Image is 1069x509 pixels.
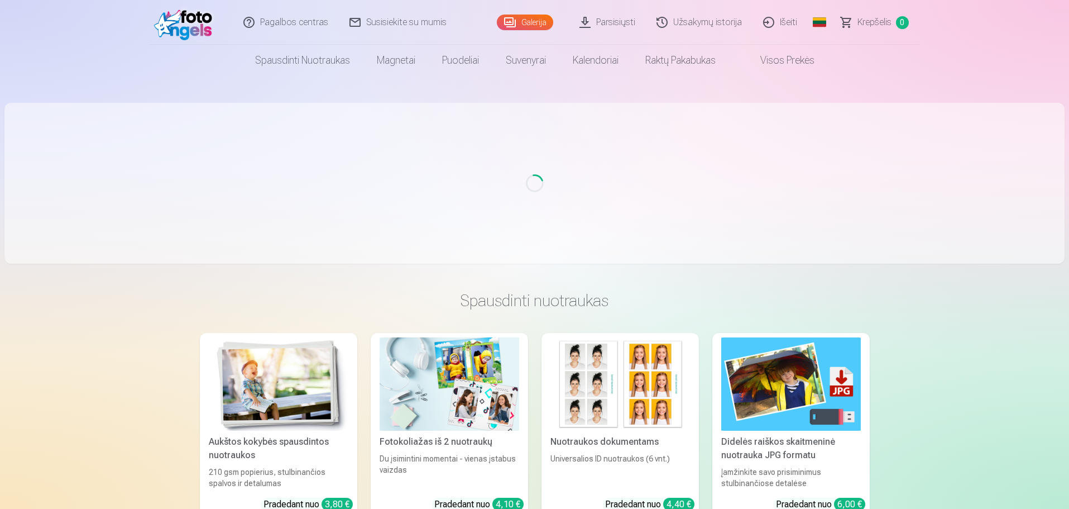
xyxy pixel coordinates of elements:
h3: Spausdinti nuotraukas [209,291,861,311]
span: Krepšelis [857,16,891,29]
a: Magnetai [363,45,429,76]
img: Nuotraukos dokumentams [550,337,690,431]
a: Spausdinti nuotraukas [242,45,363,76]
a: Galerija [497,15,553,30]
div: Du įsimintini momentai - vienas įstabus vaizdas [375,453,524,489]
a: Kalendoriai [559,45,632,76]
img: Fotokoliažas iš 2 nuotraukų [380,337,519,431]
div: 210 gsm popierius, stulbinančios spalvos ir detalumas [204,467,353,489]
img: Aukštos kokybės spausdintos nuotraukos [209,337,348,431]
img: Didelės raiškos skaitmeninė nuotrauka JPG formatu [721,337,861,431]
img: /fa2 [154,4,218,40]
a: Suvenyrai [492,45,559,76]
div: Aukštos kokybės spausdintos nuotraukos [204,435,353,462]
a: Visos prekės [729,45,828,76]
div: Nuotraukos dokumentams [546,435,694,449]
div: Didelės raiškos skaitmeninė nuotrauka JPG formatu [717,435,865,462]
a: Puodeliai [429,45,492,76]
div: Fotokoliažas iš 2 nuotraukų [375,435,524,449]
a: Raktų pakabukas [632,45,729,76]
div: Įamžinkite savo prisiminimus stulbinančiose detalėse [717,467,865,489]
span: 0 [896,16,909,29]
div: Universalios ID nuotraukos (6 vnt.) [546,453,694,489]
